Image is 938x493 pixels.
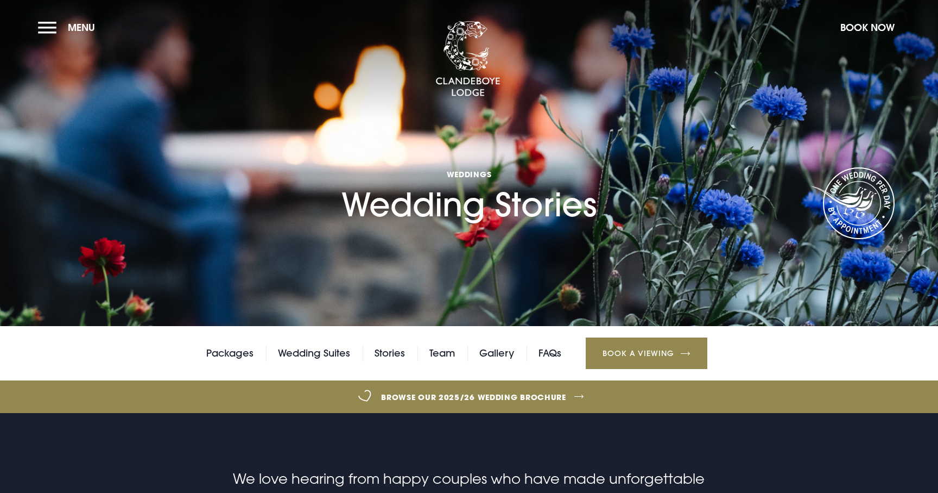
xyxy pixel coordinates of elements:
[278,345,350,361] a: Wedding Suites
[38,16,100,39] button: Menu
[835,16,900,39] button: Book Now
[375,345,405,361] a: Stories
[68,21,95,34] span: Menu
[429,345,455,361] a: Team
[341,169,597,179] span: Weddings
[435,21,500,97] img: Clandeboye Lodge
[586,338,707,369] a: Book a Viewing
[538,345,561,361] a: FAQs
[341,108,597,223] h1: Wedding Stories
[479,345,514,361] a: Gallery
[206,345,253,361] a: Packages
